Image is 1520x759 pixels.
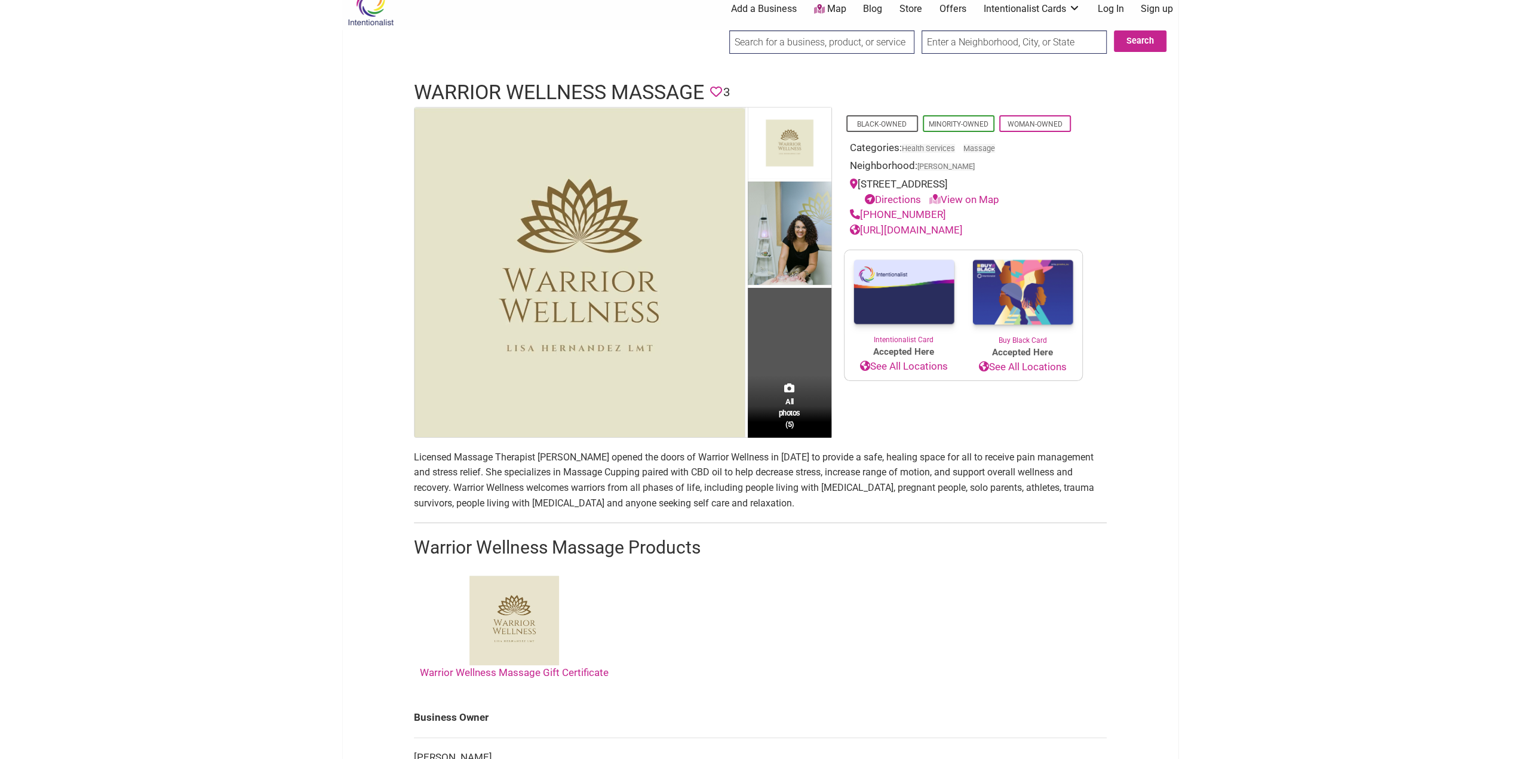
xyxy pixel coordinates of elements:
[414,107,745,437] img: Warrior Wellness Massage
[963,144,995,153] a: Massage
[845,250,963,345] a: Intentionalist Card
[845,359,963,374] a: See All Locations
[850,140,1077,159] div: Categories:
[414,535,1107,560] h2: Warrior Wellness Massage Products
[922,30,1107,54] input: Enter a Neighborhood, City, or State
[748,107,831,182] img: Warrior Wellness Massage
[1097,2,1123,16] a: Log In
[850,224,963,236] a: [URL][DOMAIN_NAME]
[984,2,1080,16] a: Intentionalist Cards
[729,30,914,54] input: Search for a business, product, or service
[902,144,955,153] a: Health Services
[845,250,963,334] img: Intentionalist Card
[857,120,907,128] a: Black-Owned
[929,193,999,205] a: View on Map
[863,2,882,16] a: Blog
[813,2,846,16] a: Map
[414,450,1107,511] p: Licensed Massage Therapist [PERSON_NAME] opened the doors of Warrior Wellness in [DATE] to provid...
[929,120,988,128] a: Minority-Owned
[865,193,921,205] a: Directions
[917,163,975,171] span: [PERSON_NAME]
[963,250,1082,346] a: Buy Black Card
[963,346,1082,359] span: Accepted Here
[939,2,966,16] a: Offers
[850,177,1077,207] div: [STREET_ADDRESS]
[723,83,730,102] span: 3
[731,2,797,16] a: Add a Business
[845,345,963,359] span: Accepted Here
[963,359,1082,375] a: See All Locations
[420,576,609,678] a: Warrior Wellness Massage Gift Certificate
[850,208,946,220] a: [PHONE_NUMBER]
[1114,30,1166,52] button: Search
[963,250,1082,335] img: Buy Black Card
[1008,120,1063,128] a: Woman-Owned
[414,698,1107,738] td: Business Owner
[899,2,922,16] a: Store
[850,158,1077,177] div: Neighborhood:
[414,78,704,107] h1: Warrior Wellness Massage
[779,396,800,430] span: All photos (5)
[1141,2,1173,16] a: Sign up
